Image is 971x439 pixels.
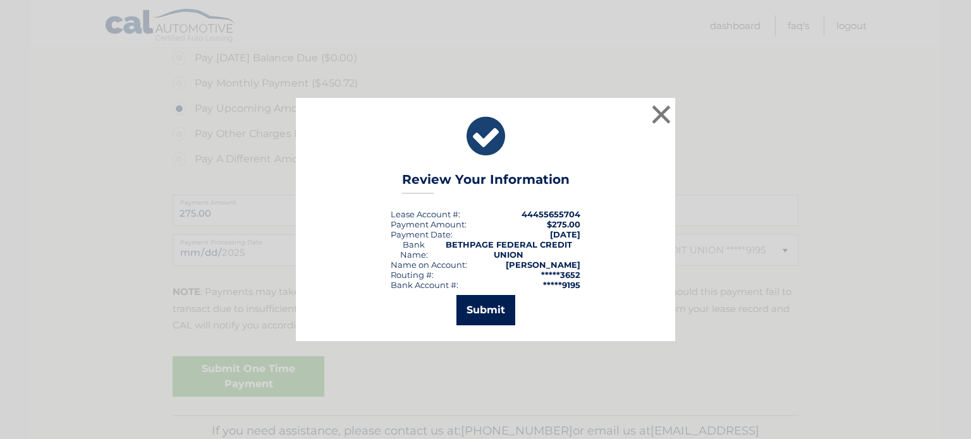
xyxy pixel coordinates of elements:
[391,229,451,239] span: Payment Date
[547,219,580,229] span: $275.00
[446,239,572,260] strong: BETHPAGE FEDERAL CREDIT UNION
[649,102,674,127] button: ×
[402,172,570,194] h3: Review Your Information
[550,229,580,239] span: [DATE]
[506,260,580,270] strong: [PERSON_NAME]
[391,270,434,280] div: Routing #:
[391,229,453,239] div: :
[391,239,437,260] div: Bank Name:
[522,209,580,219] strong: 44455655704
[391,219,467,229] div: Payment Amount:
[391,209,460,219] div: Lease Account #:
[391,260,467,270] div: Name on Account:
[391,280,458,290] div: Bank Account #:
[456,295,515,325] button: Submit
